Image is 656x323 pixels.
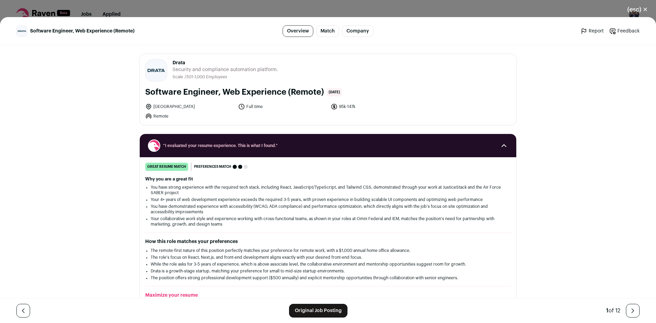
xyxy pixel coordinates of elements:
a: Overview [283,25,313,37]
div: great resume match [145,163,188,171]
li: 95k-147k [331,103,420,110]
span: Drata [173,59,278,66]
h2: Maximize your resume [145,292,511,299]
span: [DATE] [327,88,342,96]
li: Remote [145,113,234,120]
span: Software Engineer, Web Experience (Remote) [30,28,135,35]
button: Close modal [619,2,656,17]
li: You have demonstrated experience with accessibility (WCAG, ADA compliance) and performance optimi... [151,204,505,215]
li: The position offers strong professional development support ($500 annually) and explicit mentorsh... [151,275,505,281]
a: Match [316,25,339,37]
li: While the role asks for 3-5 years of experience, which is above associate level, the collaborativ... [151,261,505,267]
span: Preferences match [194,163,231,170]
li: The role's focus on React, Next.js, and front-end development aligns exactly with your desired fr... [151,255,505,260]
h2: Why you are a great fit [145,176,511,182]
div: of 12 [606,307,620,315]
li: Your collaborative work style and experience working with cross-functional teams, as shown in you... [151,216,505,227]
a: Feedback [609,28,640,35]
li: Drata is a growth-stage startup, matching your preference for small to mid-size startup environme... [151,268,505,274]
h1: Software Engineer, Web Experience (Remote) [145,87,324,98]
img: ab2e524e7572068796f7dd13a88b14818c6e22b3aa6e459d34ed3d58b15d2534.jpg [17,26,27,36]
li: You have strong experience with the required tech stack, including React, JavaScript/TypeScript, ... [151,185,505,196]
li: [GEOGRAPHIC_DATA] [145,103,234,110]
span: Security and compliance automation platform. [173,66,278,73]
img: ab2e524e7572068796f7dd13a88b14818c6e22b3aa6e459d34ed3d58b15d2534.jpg [146,60,167,81]
li: Scale [173,75,184,80]
li: Your 4+ years of web development experience exceeds the required 3-5 years, with proven experienc... [151,197,505,202]
span: “I evaluated your resume experience. This is what I found.” [163,143,493,148]
a: Company [342,25,373,37]
span: 501-1,000 Employees [186,75,227,79]
h2: How this role matches your preferences [145,238,511,245]
li: Full time [238,103,327,110]
a: Original Job Posting [289,304,347,318]
span: 1 [606,308,609,313]
li: The remote-first nature of this position perfectly matches your preference for remote work, with ... [151,248,505,253]
a: Report [580,28,604,35]
li: / [184,75,227,80]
